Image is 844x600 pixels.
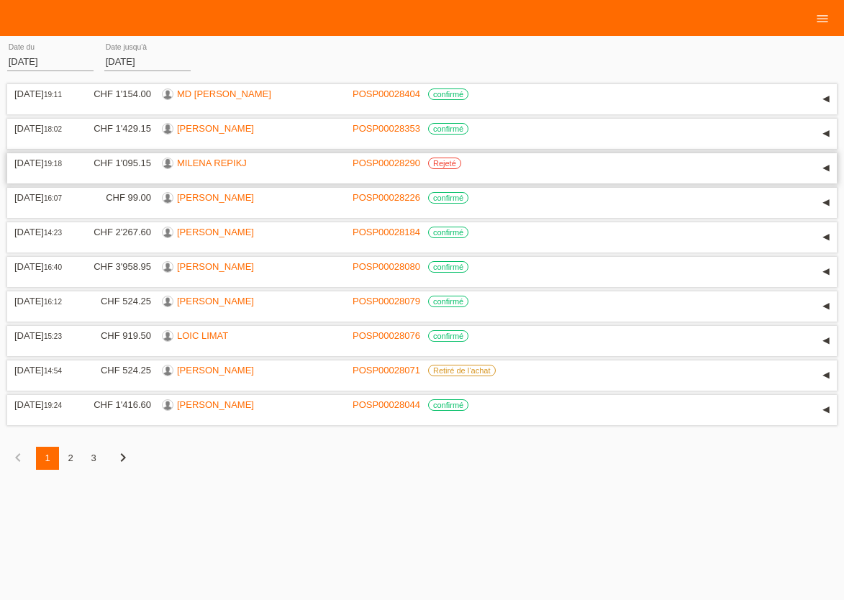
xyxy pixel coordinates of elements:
div: 1 [36,447,59,470]
span: 18:02 [44,125,62,133]
span: 15:23 [44,332,62,340]
span: 16:12 [44,298,62,306]
label: Rejeté [428,158,461,169]
div: CHF 1'154.00 [83,88,151,99]
a: [PERSON_NAME] [177,296,254,306]
div: étendre/coller [815,88,837,110]
label: confirmé [428,88,468,100]
div: étendre/coller [815,365,837,386]
a: LOIC LIMAT [177,330,228,341]
div: CHF 1'416.60 [83,399,151,410]
div: étendre/coller [815,296,837,317]
div: étendre/coller [815,330,837,352]
a: POSP00028076 [353,330,420,341]
a: MILENA REPIKJ [177,158,247,168]
div: [DATE] [14,227,72,237]
div: CHF 1'095.15 [83,158,151,168]
div: CHF 1'429.15 [83,123,151,134]
div: CHF 524.25 [83,296,151,306]
div: 3 [82,447,105,470]
div: étendre/coller [815,158,837,179]
i: chevron_left [9,449,27,466]
label: confirmé [428,227,468,238]
a: [PERSON_NAME] [177,365,254,376]
div: [DATE] [14,192,72,203]
a: [PERSON_NAME] [177,123,254,134]
i: chevron_right [114,449,132,466]
div: [DATE] [14,330,72,341]
a: POSP00028184 [353,227,420,237]
div: CHF 3'958.95 [83,261,151,272]
span: 14:23 [44,229,62,237]
div: [DATE] [14,88,72,99]
label: confirmé [428,330,468,342]
label: confirmé [428,296,468,307]
span: 19:11 [44,91,62,99]
div: [DATE] [14,158,72,168]
span: 19:24 [44,401,62,409]
a: POSP00028044 [353,399,420,410]
div: CHF 919.50 [83,330,151,341]
a: [PERSON_NAME] [177,192,254,203]
a: POSP00028404 [353,88,420,99]
a: POSP00028079 [353,296,420,306]
div: étendre/coller [815,227,837,248]
div: [DATE] [14,399,72,410]
a: POSP00028071 [353,365,420,376]
span: 16:40 [44,263,62,271]
label: confirmé [428,399,468,411]
a: POSP00028080 [353,261,420,272]
a: POSP00028353 [353,123,420,134]
div: étendre/coller [815,192,837,214]
label: confirmé [428,123,468,135]
span: 16:07 [44,194,62,202]
div: CHF 2'267.60 [83,227,151,237]
a: menu [808,14,837,22]
div: CHF 99.00 [83,192,151,203]
label: confirmé [428,261,468,273]
div: [DATE] [14,365,72,376]
a: [PERSON_NAME] [177,261,254,272]
div: [DATE] [14,261,72,272]
a: [PERSON_NAME] [177,399,254,410]
i: menu [815,12,830,26]
span: 19:18 [44,160,62,168]
a: POSP00028226 [353,192,420,203]
div: étendre/coller [815,261,837,283]
div: [DATE] [14,123,72,134]
div: CHF 524.25 [83,365,151,376]
span: 14:54 [44,367,62,375]
div: étendre/coller [815,123,837,145]
a: [PERSON_NAME] [177,227,254,237]
a: POSP00028290 [353,158,420,168]
div: 2 [59,447,82,470]
div: étendre/coller [815,399,837,421]
div: [DATE] [14,296,72,306]
label: confirmé [428,192,468,204]
a: MD [PERSON_NAME] [177,88,271,99]
label: Retiré de l‘achat [428,365,496,376]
